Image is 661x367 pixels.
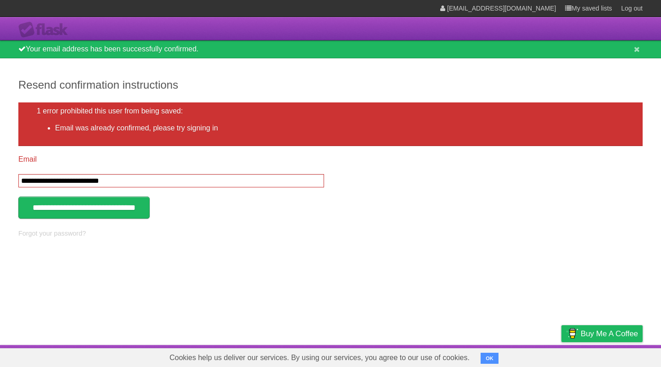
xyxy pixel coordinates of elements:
[55,123,624,134] li: Email was already confirmed, please try signing in
[160,349,479,367] span: Cookies help us deliver our services. By using our services, you agree to our use of cookies.
[549,347,573,365] a: Privacy
[470,347,507,365] a: Developers
[439,347,459,365] a: About
[518,347,538,365] a: Terms
[566,326,578,341] img: Buy me a coffee
[481,353,499,364] button: OK
[18,155,324,164] label: Email
[18,230,86,237] a: Forgot your password?
[585,347,643,365] a: Suggest a feature
[581,326,638,342] span: Buy me a coffee
[18,77,643,93] h2: Resend confirmation instructions
[18,22,73,38] div: Flask
[561,325,643,342] a: Buy me a coffee
[37,107,624,115] h2: 1 error prohibited this user from being saved:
